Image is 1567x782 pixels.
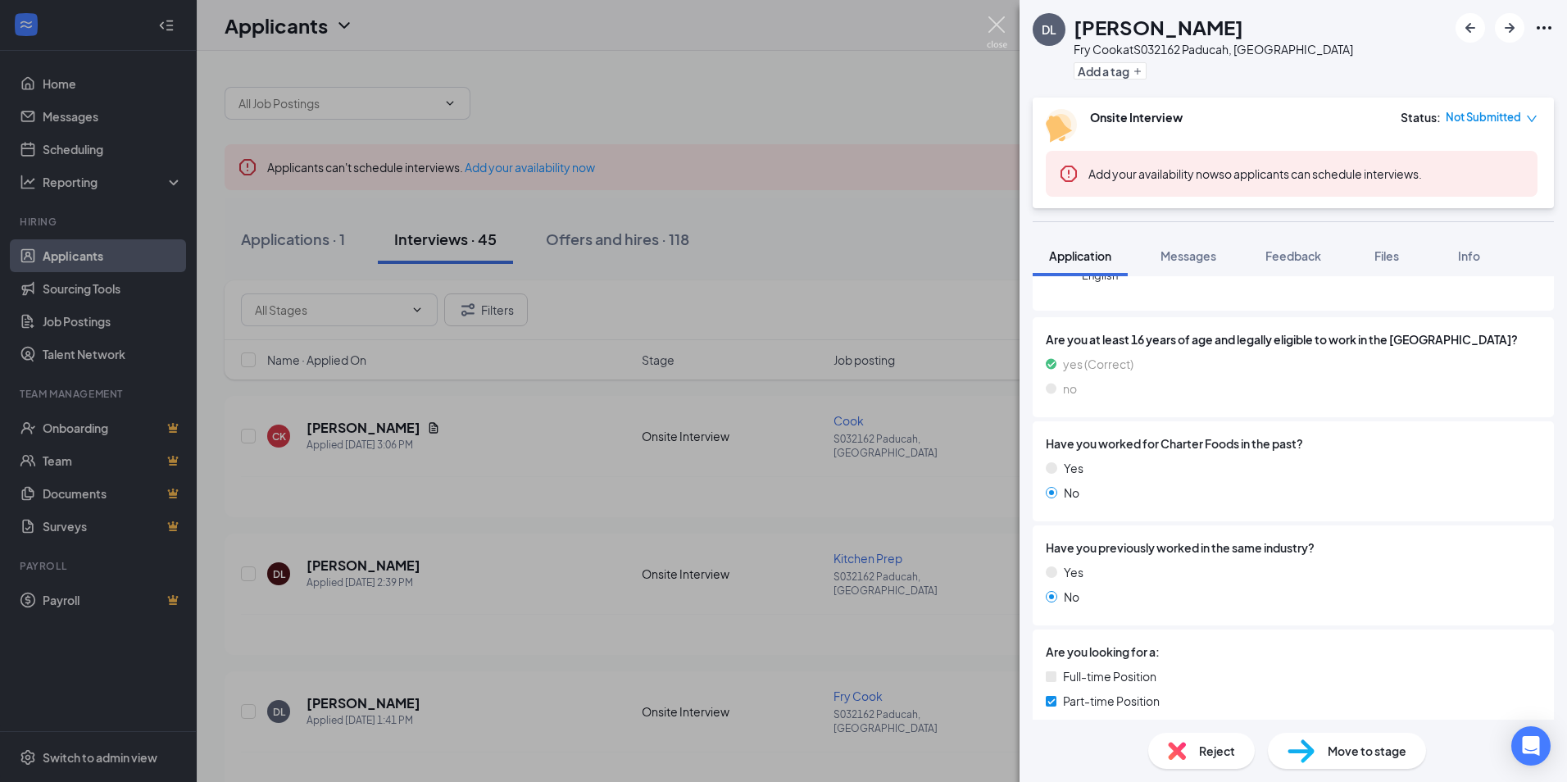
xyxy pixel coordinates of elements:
span: Reject [1199,742,1235,760]
span: No [1064,588,1079,606]
button: PlusAdd a tag [1074,62,1147,80]
span: Part-time Position [1063,692,1160,710]
span: English [1082,267,1183,284]
span: Yes [1064,459,1083,477]
span: Feedback [1265,248,1321,263]
span: Application [1049,248,1111,263]
span: no [1063,380,1077,398]
span: Have you worked for Charter Foods in the past? [1046,434,1303,452]
span: Are you looking for a: [1046,643,1160,661]
span: so applicants can schedule interviews. [1088,166,1422,181]
button: Add your availability now [1088,166,1219,182]
button: ArrowRight [1495,13,1524,43]
span: yes (Correct) [1063,355,1133,373]
svg: ArrowRight [1500,18,1519,38]
svg: Error [1059,164,1079,184]
span: Move to stage [1328,742,1406,760]
b: Onsite Interview [1090,110,1183,125]
span: Yes [1064,563,1083,581]
svg: Plus [1133,66,1142,76]
span: Not Submitted [1446,109,1521,125]
svg: ArrowLeftNew [1460,18,1480,38]
div: Open Intercom Messenger [1511,726,1551,766]
span: Files [1374,248,1399,263]
div: Status : [1401,109,1441,125]
button: ArrowLeftNew [1456,13,1485,43]
svg: Ellipses [1534,18,1554,38]
span: No [1064,484,1079,502]
span: Full-time Position [1063,667,1156,685]
span: down [1526,113,1537,125]
div: Fry Cook at S032162 Paducah, [GEOGRAPHIC_DATA] [1074,41,1353,57]
h1: [PERSON_NAME] [1074,13,1243,41]
span: Are you at least 16 years of age and legally eligible to work in the [GEOGRAPHIC_DATA]? [1046,330,1541,348]
span: Seasonal Position [1063,716,1158,734]
span: Info [1458,248,1480,263]
span: Messages [1160,248,1216,263]
span: Have you previously worked in the same industry? [1046,539,1315,557]
div: DL [1042,21,1056,38]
